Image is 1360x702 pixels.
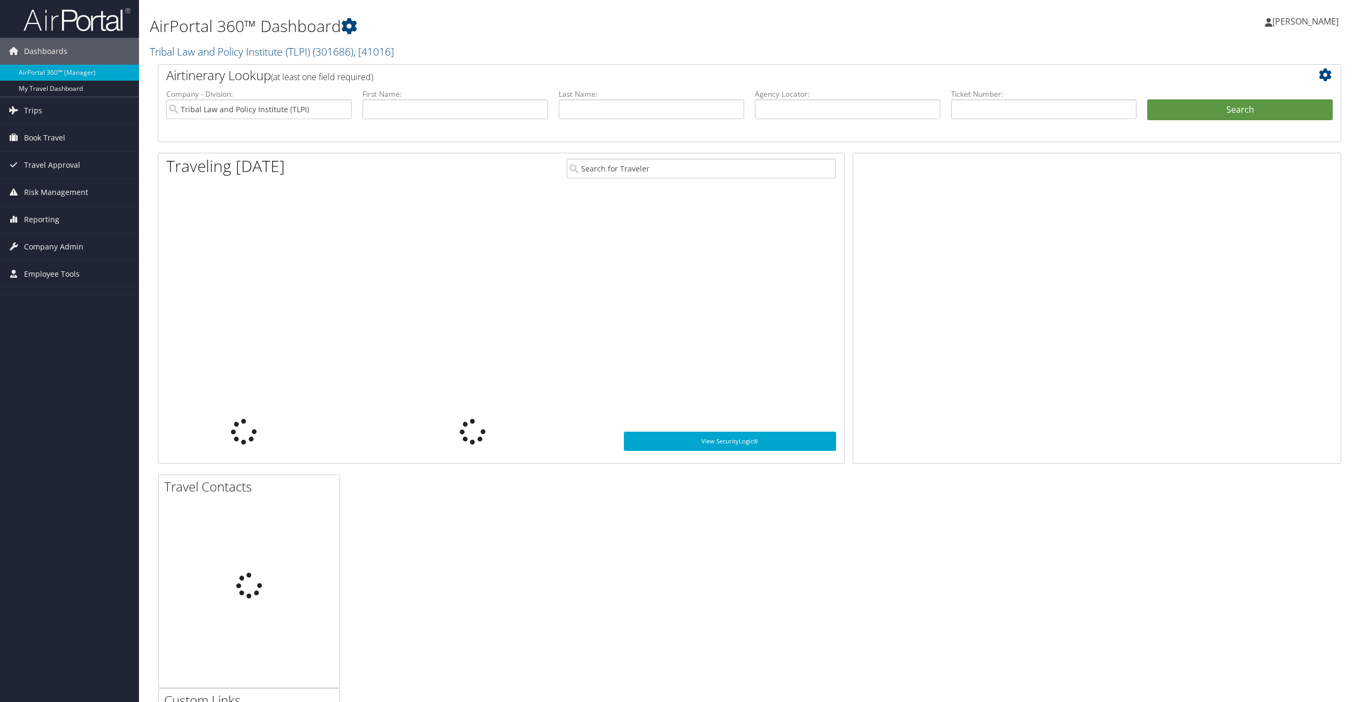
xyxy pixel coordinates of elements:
label: Last Name: [559,89,744,99]
button: Search [1147,99,1333,121]
span: Trips [24,97,42,124]
h1: Traveling [DATE] [166,155,285,177]
span: ( 301686 ) [313,44,353,59]
h2: Airtinerary Lookup [166,66,1234,84]
h2: Travel Contacts [164,478,339,496]
span: (at least one field required) [271,71,373,83]
label: First Name: [362,89,548,99]
span: Travel Approval [24,152,80,178]
span: [PERSON_NAME] [1272,15,1339,27]
span: Reporting [24,206,59,233]
span: Company Admin [24,233,83,260]
img: airportal-logo.png [24,7,130,32]
a: View SecurityLogic® [624,432,837,451]
span: Book Travel [24,124,65,151]
input: Search for Traveler [567,159,837,178]
label: Company - Division: [166,89,352,99]
span: Dashboards [24,38,67,65]
a: [PERSON_NAME] [1265,5,1349,37]
span: Risk Management [24,179,88,206]
span: Employee Tools [24,261,80,287]
label: Agency Locator: [755,89,940,99]
label: Ticket Number: [951,89,1137,99]
a: Tribal Law and Policy Institute (TLPI) [150,44,394,59]
span: , [ 41016 ] [353,44,394,59]
h1: AirPortal 360™ Dashboard [150,15,949,37]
